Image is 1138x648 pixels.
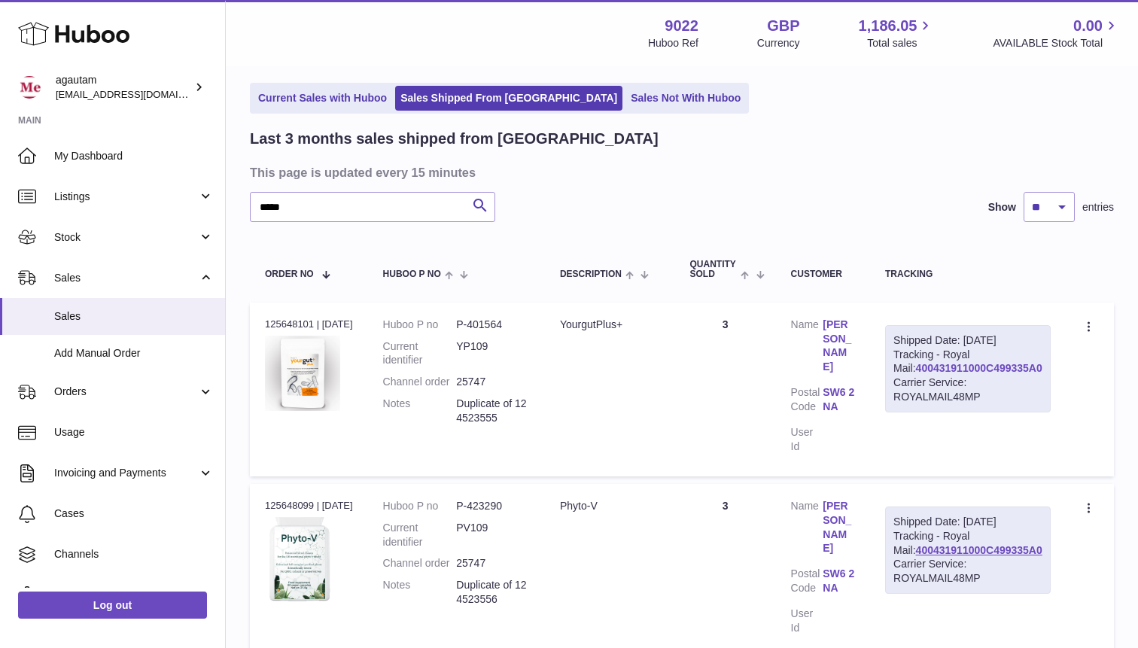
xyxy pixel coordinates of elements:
[383,339,457,368] dt: Current identifier
[456,499,530,513] dd: P-423290
[54,271,198,285] span: Sales
[456,339,530,368] dd: YP109
[383,318,457,332] dt: Huboo P no
[54,507,214,521] span: Cases
[1073,16,1103,36] span: 0.00
[54,425,214,440] span: Usage
[250,164,1110,181] h3: This page is updated every 15 minutes
[823,318,855,375] a: [PERSON_NAME]
[690,260,738,279] span: Quantity Sold
[383,397,457,425] dt: Notes
[54,385,198,399] span: Orders
[893,376,1042,404] div: Carrier Service: ROYALMAIL48MP
[859,16,917,36] span: 1,186.05
[456,318,530,332] dd: P-401564
[867,36,934,50] span: Total sales
[675,303,776,476] td: 3
[893,557,1042,586] div: Carrier Service: ROYALMAIL48MP
[859,16,935,50] a: 1,186.05 Total sales
[54,190,198,204] span: Listings
[885,269,1051,279] div: Tracking
[456,578,530,607] p: Duplicate of 124523556
[383,578,457,607] dt: Notes
[383,556,457,570] dt: Channel order
[791,385,823,418] dt: Postal Code
[456,556,530,570] dd: 25747
[265,269,314,279] span: Order No
[456,521,530,549] dd: PV109
[916,544,1042,556] a: 400431911000C499335A0
[823,499,855,556] a: [PERSON_NAME]
[885,507,1051,594] div: Tracking - Royal Mail:
[560,499,660,513] div: Phyto-V
[885,325,1051,412] div: Tracking - Royal Mail:
[988,200,1016,214] label: Show
[54,309,214,324] span: Sales
[1082,200,1114,214] span: entries
[916,362,1042,374] a: 400431911000C499335A0
[265,499,353,513] div: 125648099 | [DATE]
[791,607,823,635] dt: User Id
[54,466,198,480] span: Invoicing and Payments
[791,318,823,379] dt: Name
[54,230,198,245] span: Stock
[893,333,1042,348] div: Shipped Date: [DATE]
[665,16,698,36] strong: 9022
[993,36,1120,50] span: AVAILABLE Stock Total
[791,499,823,560] dt: Name
[791,425,823,454] dt: User Id
[250,129,659,149] h2: Last 3 months sales shipped from [GEOGRAPHIC_DATA]
[823,385,855,414] a: SW6 2NA
[456,375,530,389] dd: 25747
[383,521,457,549] dt: Current identifier
[383,499,457,513] dt: Huboo P no
[757,36,800,50] div: Currency
[625,86,746,111] a: Sales Not With Huboo
[791,567,823,599] dt: Postal Code
[56,73,191,102] div: agautam
[893,515,1042,529] div: Shipped Date: [DATE]
[383,269,441,279] span: Huboo P no
[265,517,340,605] img: 90221662479109.png
[993,16,1120,50] a: 0.00 AVAILABLE Stock Total
[18,592,207,619] a: Log out
[56,88,221,100] span: [EMAIL_ADDRESS][DOMAIN_NAME]
[54,346,214,361] span: Add Manual Order
[648,36,698,50] div: Huboo Ref
[767,16,799,36] strong: GBP
[54,149,214,163] span: My Dashboard
[18,76,41,99] img: info@naturemedical.co.uk
[54,547,214,561] span: Channels
[560,269,622,279] span: Description
[456,397,530,425] p: Duplicate of 124523555
[823,567,855,595] a: SW6 2NA
[265,318,353,331] div: 125648101 | [DATE]
[265,336,340,411] img: NewAMZhappyfamily.jpg
[395,86,622,111] a: Sales Shipped From [GEOGRAPHIC_DATA]
[253,86,392,111] a: Current Sales with Huboo
[560,318,660,332] div: YourgutPlus+
[383,375,457,389] dt: Channel order
[791,269,855,279] div: Customer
